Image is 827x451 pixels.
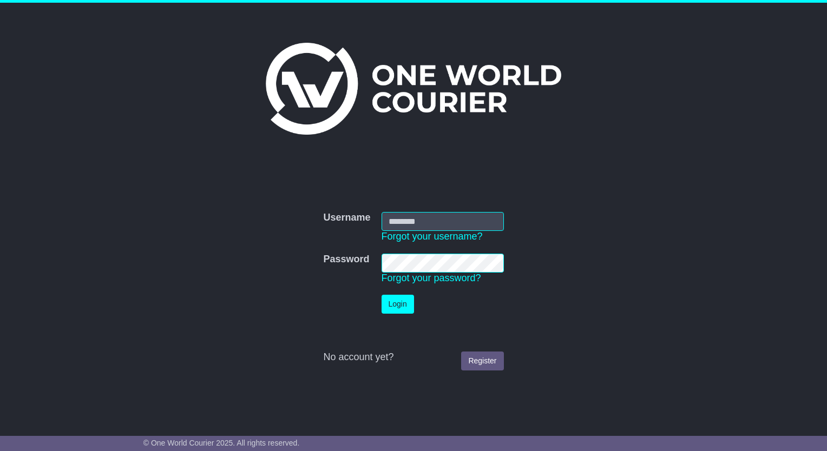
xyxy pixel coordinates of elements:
[323,351,503,363] div: No account yet?
[382,273,481,283] a: Forgot your password?
[461,351,503,370] a: Register
[382,231,483,242] a: Forgot your username?
[266,43,561,135] img: One World
[323,212,370,224] label: Username
[382,295,414,314] button: Login
[143,439,300,447] span: © One World Courier 2025. All rights reserved.
[323,254,369,266] label: Password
